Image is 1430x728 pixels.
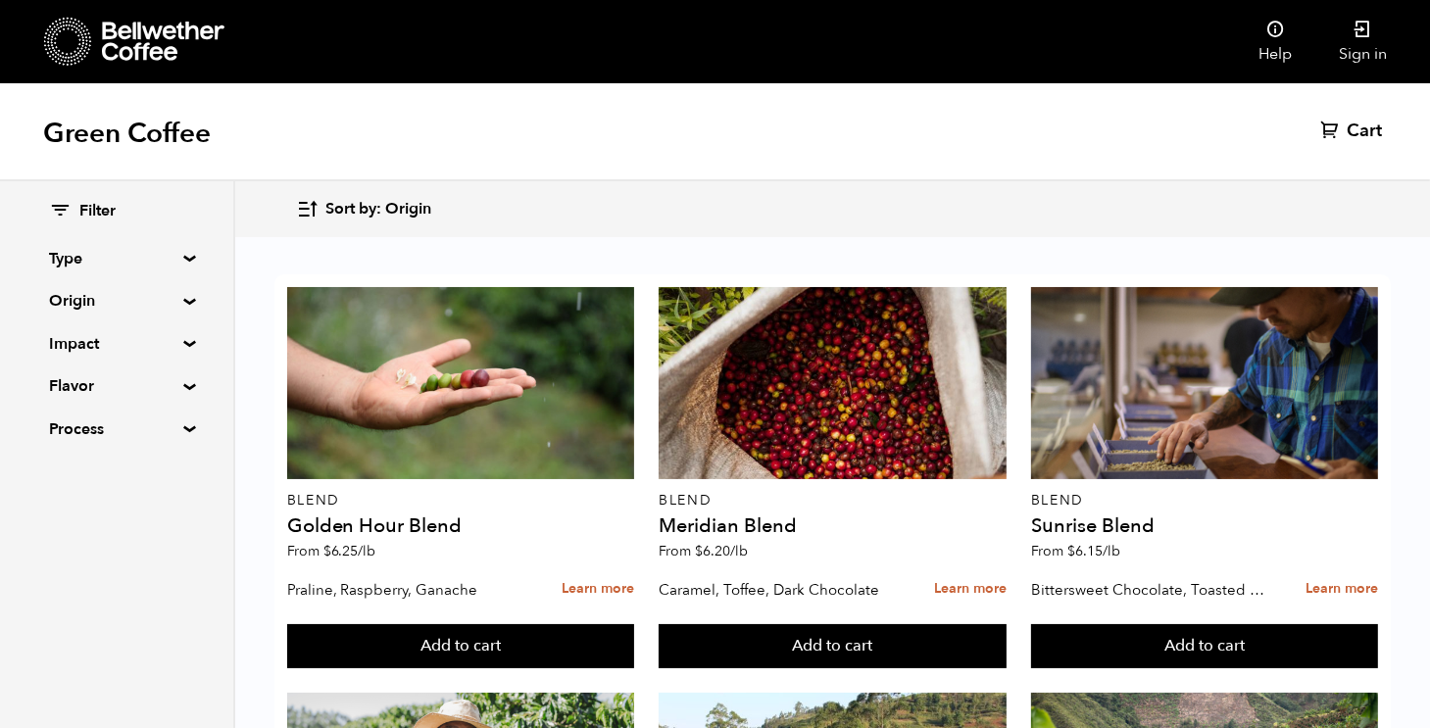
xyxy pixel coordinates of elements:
[323,542,376,560] bdi: 6.25
[1031,542,1120,560] span: From
[287,542,376,560] span: From
[79,201,116,222] span: Filter
[1103,542,1120,560] span: /lb
[287,516,635,536] h4: Golden Hour Blend
[1306,568,1378,610] a: Learn more
[1067,542,1120,560] bdi: 6.15
[49,289,184,313] summary: Origin
[49,374,184,398] summary: Flavor
[659,494,1007,508] p: Blend
[1031,624,1379,669] button: Add to cart
[1347,120,1382,143] span: Cart
[695,542,748,560] bdi: 6.20
[1031,516,1379,536] h4: Sunrise Blend
[659,575,895,605] p: Caramel, Toffee, Dark Chocolate
[695,542,703,560] span: $
[730,542,748,560] span: /lb
[1031,575,1267,605] p: Bittersweet Chocolate, Toasted Marshmallow, Candied Orange, Praline
[1031,494,1379,508] p: Blend
[287,575,523,605] p: Praline, Raspberry, Ganache
[659,624,1007,669] button: Add to cart
[562,568,634,610] a: Learn more
[325,199,431,220] span: Sort by: Origin
[1067,542,1075,560] span: $
[934,568,1007,610] a: Learn more
[49,332,184,356] summary: Impact
[1320,120,1387,143] a: Cart
[43,116,211,151] h1: Green Coffee
[287,494,635,508] p: Blend
[287,624,635,669] button: Add to cart
[323,542,331,560] span: $
[296,186,431,232] button: Sort by: Origin
[659,542,748,560] span: From
[359,542,376,560] span: /lb
[659,516,1007,536] h4: Meridian Blend
[49,247,184,270] summary: Type
[49,417,184,441] summary: Process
